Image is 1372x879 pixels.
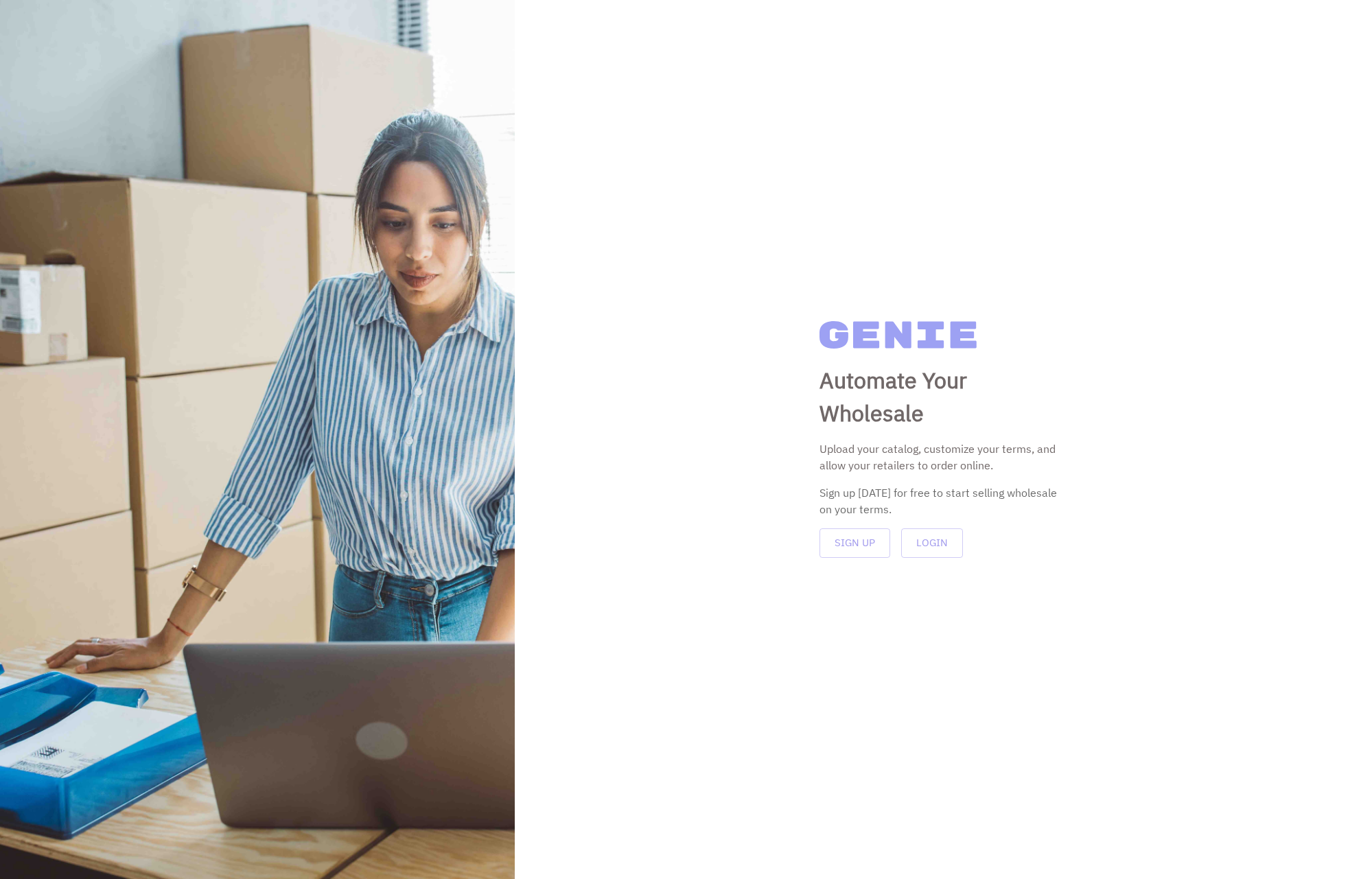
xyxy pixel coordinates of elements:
[819,528,890,557] button: Sign Up
[819,321,977,349] img: Genie Logo
[819,484,1067,517] div: Sign up [DATE] for free to start selling wholesale on your terms.
[901,528,963,557] button: Login
[819,364,1067,430] p: Automate Your Wholesale
[819,441,1067,473] p: Upload your catalog, customize your terms, and allow your retailers to order online.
